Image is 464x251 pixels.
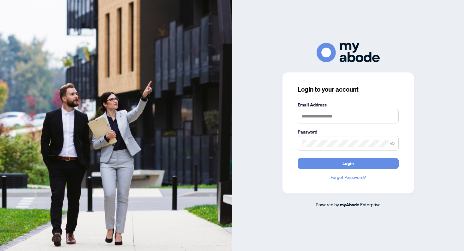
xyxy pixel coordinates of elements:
[317,43,380,62] img: ma-logo
[298,158,399,169] button: Login
[340,201,359,208] a: myAbode
[298,174,399,181] a: Forgot Password?
[390,141,395,145] span: eye-invisible
[316,202,339,207] span: Powered by
[360,202,381,207] span: Enterprise
[342,158,354,168] span: Login
[298,85,399,94] h3: Login to your account
[298,101,399,108] label: Email Address
[298,128,399,135] label: Password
